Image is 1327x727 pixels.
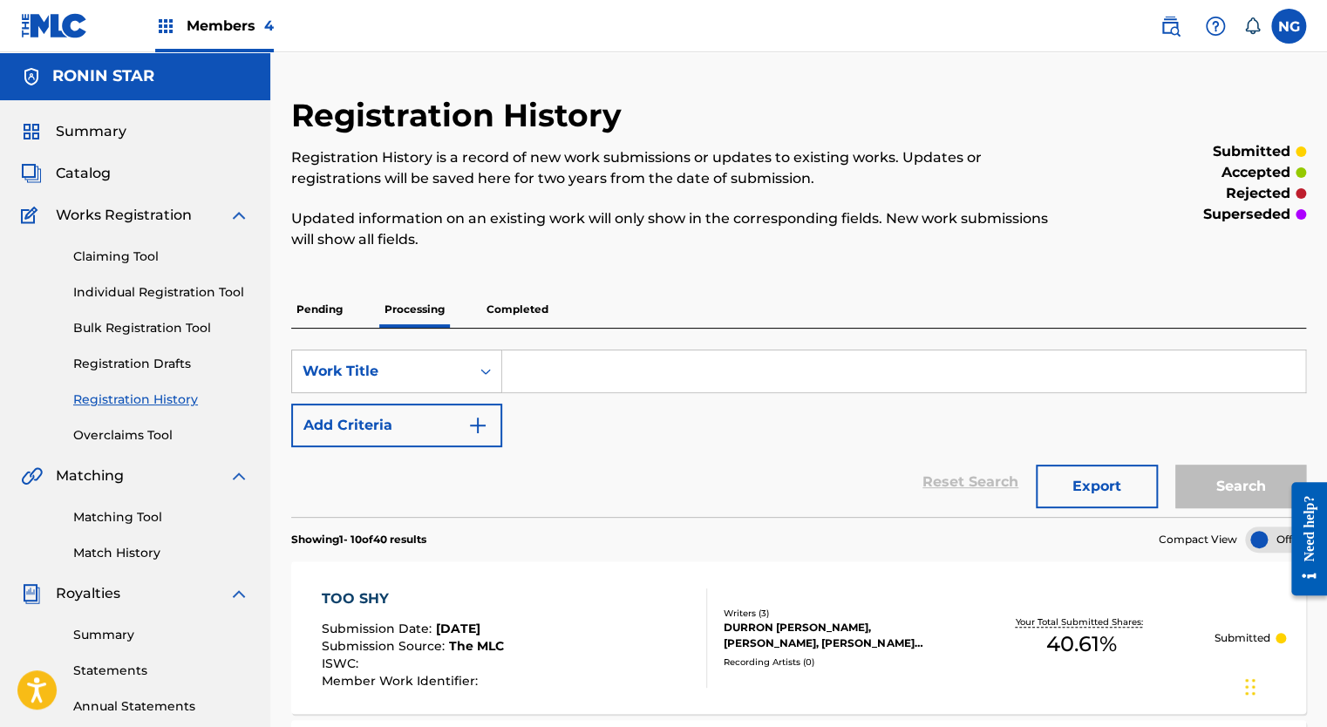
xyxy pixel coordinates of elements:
[291,96,630,135] h2: Registration History
[1203,204,1290,225] p: superseded
[303,361,459,382] div: Work Title
[1226,183,1290,204] p: rejected
[73,248,249,266] a: Claiming Tool
[56,121,126,142] span: Summary
[73,355,249,373] a: Registration Drafts
[1278,469,1327,609] iframe: Resource Center
[291,350,1306,517] form: Search Form
[322,588,504,609] div: TOO SHY
[291,208,1072,250] p: Updated information on an existing work will only show in the corresponding fields. New work subm...
[73,544,249,562] a: Match History
[1245,661,1256,713] div: Drag
[1215,630,1270,646] p: Submitted
[21,121,126,142] a: SummarySummary
[56,163,111,184] span: Catalog
[73,508,249,527] a: Matching Tool
[21,13,88,38] img: MLC Logo
[1016,615,1147,628] p: Your Total Submitted Shares:
[228,583,249,604] img: expand
[467,415,488,436] img: 9d2ae6d4665cec9f34b9.svg
[73,697,249,716] a: Annual Statements
[291,147,1072,189] p: Registration History is a record of new work submissions or updates to existing works. Updates or...
[1046,628,1117,660] span: 40.61 %
[322,638,449,654] span: Submission Source :
[228,205,249,226] img: expand
[724,607,948,620] div: Writers ( 3 )
[52,66,154,86] h5: RONIN STAR
[73,391,249,409] a: Registration History
[291,561,1306,714] a: TOO SHYSubmission Date:[DATE]Submission Source:The MLCISWC:Member Work Identifier:Writers (3)DURR...
[21,66,42,87] img: Accounts
[1271,9,1306,44] div: User Menu
[724,620,948,651] div: DURRON [PERSON_NAME], [PERSON_NAME], [PERSON_NAME] [PERSON_NAME] III
[322,656,363,671] span: ISWC :
[1198,9,1233,44] div: Help
[228,465,249,486] img: expand
[56,205,192,226] span: Works Registration
[21,163,42,184] img: Catalog
[73,426,249,445] a: Overclaims Tool
[56,465,124,486] span: Matching
[1243,17,1261,35] div: Notifications
[1160,16,1181,37] img: search
[187,16,274,36] span: Members
[379,291,450,328] p: Processing
[449,638,504,654] span: The MLC
[1222,162,1290,183] p: accepted
[73,662,249,680] a: Statements
[322,673,482,689] span: Member Work Identifier :
[73,283,249,302] a: Individual Registration Tool
[1240,643,1327,727] iframe: Chat Widget
[291,291,348,328] p: Pending
[724,656,948,669] div: Recording Artists ( 0 )
[21,163,111,184] a: CatalogCatalog
[73,626,249,644] a: Summary
[1036,465,1158,508] button: Export
[1205,16,1226,37] img: help
[322,621,436,636] span: Submission Date :
[21,121,42,142] img: Summary
[291,532,426,547] p: Showing 1 - 10 of 40 results
[56,583,120,604] span: Royalties
[436,621,480,636] span: [DATE]
[1213,141,1290,162] p: submitted
[481,291,554,328] p: Completed
[21,205,44,226] img: Works Registration
[21,465,43,486] img: Matching
[1153,9,1187,44] a: Public Search
[291,404,502,447] button: Add Criteria
[21,583,42,604] img: Royalties
[155,16,176,37] img: Top Rightsholders
[264,17,274,34] span: 4
[73,319,249,337] a: Bulk Registration Tool
[1159,532,1237,547] span: Compact View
